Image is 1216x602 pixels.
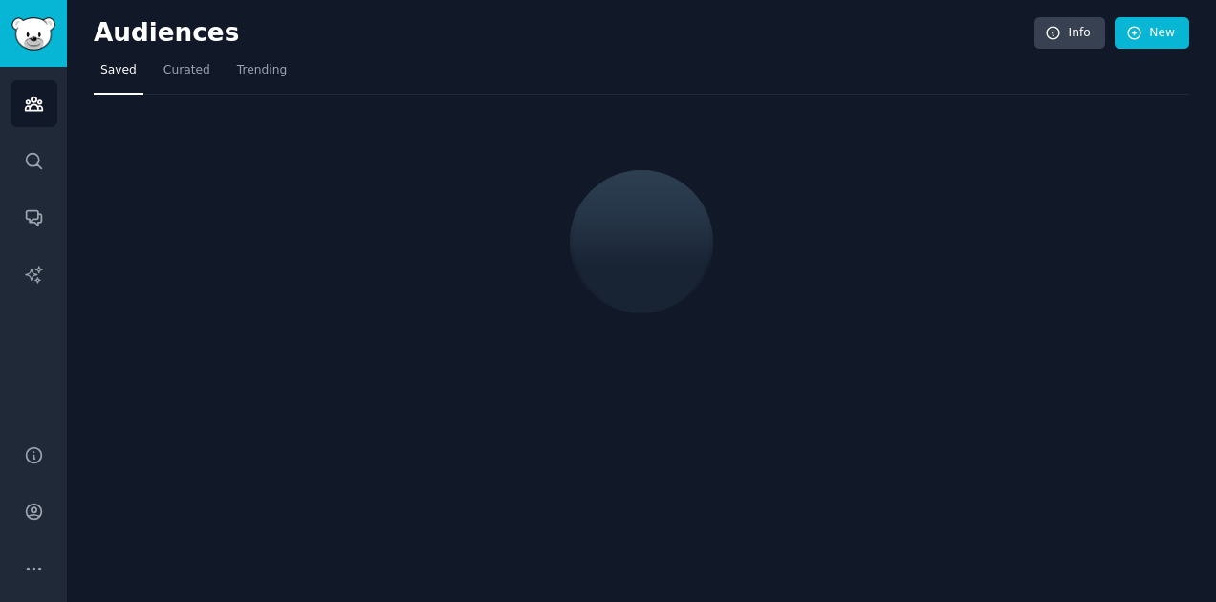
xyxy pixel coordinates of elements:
h2: Audiences [94,18,1034,49]
span: Saved [100,62,137,79]
span: Trending [237,62,287,79]
a: Trending [230,55,293,95]
a: New [1115,17,1189,50]
a: Curated [157,55,217,95]
a: Info [1034,17,1105,50]
a: Saved [94,55,143,95]
span: Curated [163,62,210,79]
img: GummySearch logo [11,17,55,51]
